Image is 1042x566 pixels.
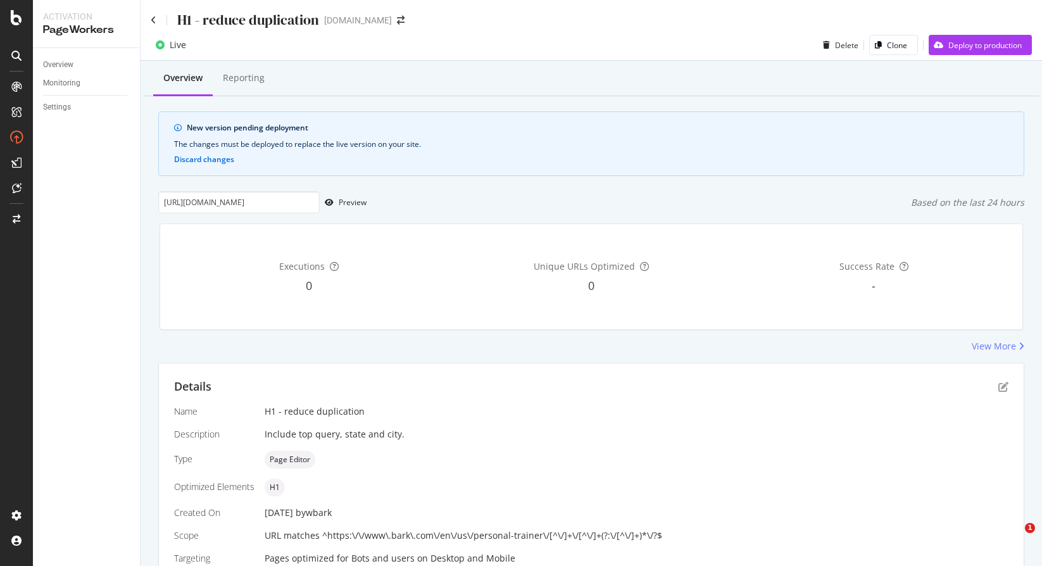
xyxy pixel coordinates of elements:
button: Delete [818,35,858,55]
div: H1 - reduce duplication [265,405,1008,418]
div: Name [174,405,254,418]
div: Based on the last 24 hours [911,196,1024,209]
a: Monitoring [43,77,131,90]
div: Created On [174,506,254,519]
button: Preview [320,192,367,213]
span: 0 [588,278,594,293]
span: 0 [306,278,312,293]
div: Pages optimized for on [265,552,1008,565]
div: Clone [887,40,907,51]
div: H1 - reduce duplication [177,10,319,30]
iframe: Intercom live chat [999,523,1029,553]
div: New version pending deployment [187,122,1008,134]
div: Activation [43,10,130,23]
button: Clone [869,35,918,55]
div: View More [972,340,1016,353]
div: Overview [43,58,73,72]
div: Overview [163,72,203,84]
div: by wbark [296,506,332,519]
div: Details [174,379,211,395]
div: Bots and users [351,552,415,565]
input: Preview your optimization on a URL [158,191,320,213]
a: Settings [43,101,131,114]
div: neutral label [265,451,315,469]
span: URL matches ^https:\/\/www\.bark\.com\/en\/us\/personal-trainer\/[^\/]+\/[^\/]+(?:\/[^\/]+)*\/?$ [265,529,662,541]
span: - [872,278,876,293]
div: Desktop and Mobile [430,552,515,565]
div: Delete [835,40,858,51]
div: The changes must be deployed to replace the live version on your site. [174,139,1008,150]
div: arrow-right-arrow-left [397,16,405,25]
div: PageWorkers [43,23,130,37]
span: Success Rate [839,260,894,272]
div: Targeting [174,552,254,565]
div: Description [174,428,254,441]
div: [DATE] [265,506,1008,519]
div: Optimized Elements [174,481,254,493]
a: View More [972,340,1024,353]
div: Settings [43,101,71,114]
span: Executions [279,260,325,272]
span: Page Editor [270,456,310,463]
span: 1 [1025,523,1035,533]
div: Include top query, state and city. [265,428,1008,441]
span: H1 [270,484,280,491]
div: info banner [158,111,1024,176]
div: Preview [339,197,367,208]
div: neutral label [265,479,285,496]
button: Discard changes [174,155,234,164]
a: Click to go back [151,16,156,25]
button: Deploy to production [929,35,1032,55]
div: Live [170,39,186,51]
a: Overview [43,58,131,72]
div: pen-to-square [998,382,1008,392]
div: Scope [174,529,254,542]
div: Reporting [223,72,265,84]
div: Type [174,453,254,465]
span: Unique URLs Optimized [534,260,635,272]
div: [DOMAIN_NAME] [324,14,392,27]
div: Monitoring [43,77,80,90]
div: Deploy to production [948,40,1022,51]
